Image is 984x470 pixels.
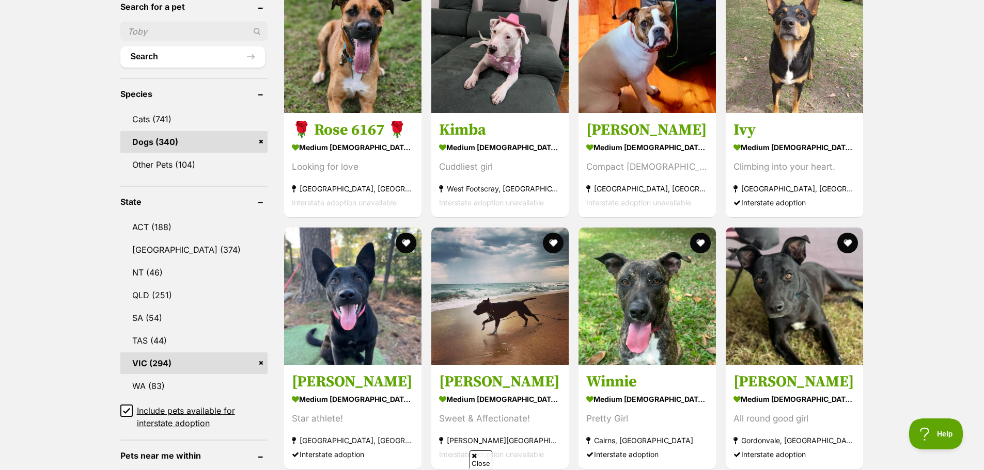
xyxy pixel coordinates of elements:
strong: [GEOGRAPHIC_DATA], [GEOGRAPHIC_DATA] [586,182,708,196]
header: Species [120,89,268,99]
a: WA (83) [120,375,268,397]
header: Search for a pet [120,2,268,11]
strong: West Footscray, [GEOGRAPHIC_DATA] [439,182,561,196]
span: Close [470,450,492,468]
img: Kellie - Kelpie Dog [726,228,863,365]
button: Search [120,46,265,67]
strong: medium [DEMOGRAPHIC_DATA] Dog [586,392,708,407]
button: favourite [690,233,711,253]
strong: [GEOGRAPHIC_DATA], [GEOGRAPHIC_DATA] [733,182,855,196]
h3: Winnie [586,372,708,392]
div: Interstate adoption [733,447,855,461]
div: Interstate adoption [733,196,855,210]
a: Winnie medium [DEMOGRAPHIC_DATA] Dog Pretty Girl Cairns, [GEOGRAPHIC_DATA] Interstate adoption [579,364,716,469]
div: Interstate adoption [586,447,708,461]
a: SA (54) [120,307,268,329]
strong: medium [DEMOGRAPHIC_DATA] Dog [586,140,708,155]
a: VIC (294) [120,352,268,374]
strong: [PERSON_NAME][GEOGRAPHIC_DATA] [439,433,561,447]
span: Interstate adoption unavailable [439,450,544,459]
iframe: Help Scout Beacon - Open [909,418,963,449]
a: Cats (741) [120,108,268,130]
strong: [GEOGRAPHIC_DATA], [GEOGRAPHIC_DATA] [292,182,414,196]
button: favourite [543,233,564,253]
strong: medium [DEMOGRAPHIC_DATA] Dog [439,140,561,155]
strong: medium [DEMOGRAPHIC_DATA] Dog [439,392,561,407]
div: Pretty Girl [586,412,708,426]
strong: medium [DEMOGRAPHIC_DATA] Dog [292,140,414,155]
strong: medium [DEMOGRAPHIC_DATA] Dog [292,392,414,407]
h3: Ivy [733,121,855,140]
a: ACT (188) [120,216,268,238]
span: Interstate adoption unavailable [292,199,397,207]
h3: [PERSON_NAME] [439,372,561,392]
h3: Kimba [439,121,561,140]
strong: medium [DEMOGRAPHIC_DATA] Dog [733,392,855,407]
div: Star athlete! [292,412,414,426]
a: [PERSON_NAME] medium [DEMOGRAPHIC_DATA] Dog Compact [DEMOGRAPHIC_DATA] |[GEOGRAPHIC_DATA] [GEOGRA... [579,113,716,218]
button: favourite [837,233,858,253]
a: [PERSON_NAME] medium [DEMOGRAPHIC_DATA] Dog Star athlete! [GEOGRAPHIC_DATA], [GEOGRAPHIC_DATA] In... [284,364,421,469]
strong: Cairns, [GEOGRAPHIC_DATA] [586,433,708,447]
div: All round good girl [733,412,855,426]
h3: [PERSON_NAME] [292,372,414,392]
img: Fiona - Staffordshire Bull Terrier Dog [431,228,569,365]
span: Include pets available for interstate adoption [137,404,268,429]
div: Interstate adoption [292,447,414,461]
button: favourite [396,233,416,253]
a: [GEOGRAPHIC_DATA] (374) [120,239,268,261]
img: Lucy - Australian Kelpie Dog [284,228,421,365]
h3: 🌹 Rose 6167 🌹 [292,121,414,140]
span: Interstate adoption unavailable [439,199,544,207]
a: Ivy medium [DEMOGRAPHIC_DATA] Dog Climbing into your heart. [GEOGRAPHIC_DATA], [GEOGRAPHIC_DATA] ... [726,113,863,218]
a: Kimba medium [DEMOGRAPHIC_DATA] Dog Cuddliest girl West Footscray, [GEOGRAPHIC_DATA] Interstate a... [431,113,569,218]
header: State [120,197,268,206]
strong: [GEOGRAPHIC_DATA], [GEOGRAPHIC_DATA] [292,433,414,447]
div: Looking for love [292,160,414,174]
a: 🌹 Rose 6167 🌹 medium [DEMOGRAPHIC_DATA] Dog Looking for love [GEOGRAPHIC_DATA], [GEOGRAPHIC_DATA]... [284,113,421,218]
header: Pets near me within [120,451,268,460]
div: Climbing into your heart. [733,160,855,174]
a: Include pets available for interstate adoption [120,404,268,429]
input: Toby [120,22,268,41]
strong: Gordonvale, [GEOGRAPHIC_DATA] [733,433,855,447]
a: [PERSON_NAME] medium [DEMOGRAPHIC_DATA] Dog All round good girl Gordonvale, [GEOGRAPHIC_DATA] Int... [726,364,863,469]
h3: [PERSON_NAME] [586,121,708,140]
strong: medium [DEMOGRAPHIC_DATA] Dog [733,140,855,155]
div: Sweet & Affectionate! [439,412,561,426]
span: Interstate adoption unavailable [586,199,691,207]
img: Winnie - American Staffordshire Terrier Dog [579,228,716,365]
div: Compact [DEMOGRAPHIC_DATA] |[GEOGRAPHIC_DATA] [586,160,708,174]
a: Dogs (340) [120,131,268,153]
a: [PERSON_NAME] medium [DEMOGRAPHIC_DATA] Dog Sweet & Affectionate! [PERSON_NAME][GEOGRAPHIC_DATA] ... [431,364,569,469]
a: NT (46) [120,262,268,283]
a: TAS (44) [120,330,268,351]
div: Cuddliest girl [439,160,561,174]
a: QLD (251) [120,284,268,306]
a: Other Pets (104) [120,154,268,175]
h3: [PERSON_NAME] [733,372,855,392]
